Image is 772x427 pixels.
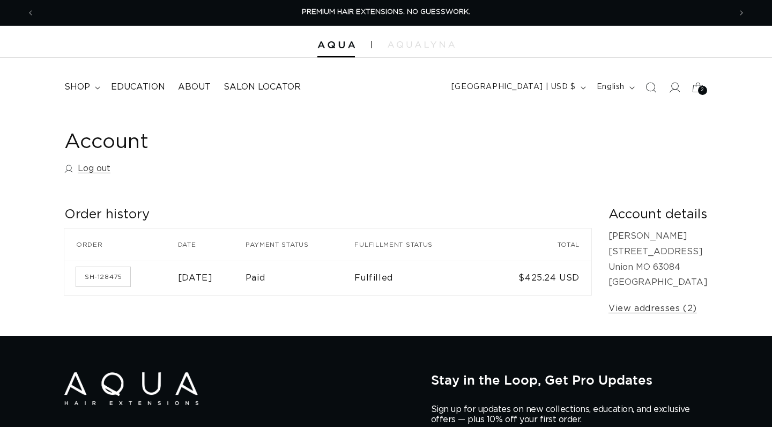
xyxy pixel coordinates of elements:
[608,301,697,316] a: View addresses (2)
[317,41,355,49] img: Aqua Hair Extensions
[19,3,42,23] button: Previous announcement
[178,274,213,282] time: [DATE]
[76,267,130,286] a: Order number SH-128475
[431,404,699,425] p: Sign up for updates on new collections, education, and exclusive offers — plus 10% off your first...
[431,372,708,387] h2: Stay in the Loop, Get Pro Updates
[224,82,301,93] span: Salon Locator
[64,372,198,405] img: Aqua Hair Extensions
[64,129,708,156] h1: Account
[178,229,246,261] th: Date
[608,207,708,223] h2: Account details
[590,77,639,98] button: English
[597,82,625,93] span: English
[58,75,105,99] summary: shop
[64,161,110,176] a: Log out
[105,75,172,99] a: Education
[354,261,485,295] td: Fulfilled
[701,86,704,95] span: 2
[608,229,708,290] p: [PERSON_NAME] [STREET_ADDRESS] Union MO 63084 [GEOGRAPHIC_DATA]
[64,229,178,261] th: Order
[64,82,90,93] span: shop
[639,76,663,99] summary: Search
[64,207,591,223] h2: Order history
[302,9,470,16] span: PREMIUM HAIR EXTENSIONS. NO GUESSWORK.
[486,229,592,261] th: Total
[354,229,485,261] th: Fulfillment status
[486,261,592,295] td: $425.24 USD
[451,82,576,93] span: [GEOGRAPHIC_DATA] | USD $
[445,77,590,98] button: [GEOGRAPHIC_DATA] | USD $
[246,261,355,295] td: Paid
[730,3,753,23] button: Next announcement
[217,75,307,99] a: Salon Locator
[246,229,355,261] th: Payment status
[172,75,217,99] a: About
[111,82,165,93] span: Education
[388,41,455,48] img: aqualyna.com
[178,82,211,93] span: About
